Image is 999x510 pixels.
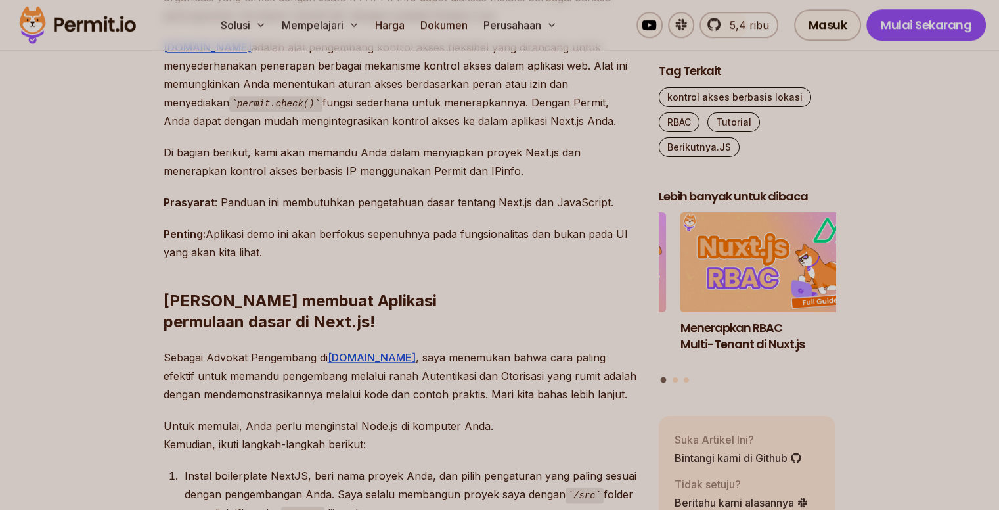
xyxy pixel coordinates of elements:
li: 1 of 3 [680,213,858,369]
font: Lebih banyak untuk dibaca [659,188,808,204]
font: Solusi [221,18,250,32]
font: Untuk memulai, Anda perlu menginstal Node.js di komputer Anda. [164,419,493,432]
font: Instal boilerplate NextJS, beri nama proyek Anda, dan pilih pengaturan yang paling sesuai dengan ... [185,469,636,501]
font: Prasyarat [164,196,215,209]
code: permit.check() [229,96,322,112]
font: Mulai Sekarang [881,16,971,33]
a: Harga [370,12,410,38]
a: Tutorial [707,112,760,132]
font: Penting: [164,227,206,241]
button: Go to slide 2 [673,377,678,382]
a: [DOMAIN_NAME] [164,41,252,54]
h3: Policy-Based Access Control (PBAC) Isn’t as Great as You Think [489,320,666,369]
div: Postingan [659,213,836,385]
font: Masuk [809,16,847,33]
font: adalah alat pengembang kontrol akses fleksibel yang dirancang untuk menyederhanakan penerapan ber... [164,41,627,109]
a: Bintangi kami di Github [675,450,802,466]
font: Perusahaan [483,18,541,32]
font: Suka Artikel Ini? [675,433,754,446]
font: : Panduan ini membutuhkan pengetahuan dasar tentang Next.js dan JavaScript. [215,196,613,209]
font: Tag Terkait [659,62,721,79]
a: RBAC [659,112,699,132]
font: 5,4 ribu [730,18,769,32]
font: [PERSON_NAME] membuat Aplikasi permulaan dasar di Next.js! [164,291,437,331]
a: kontrol akses berbasis lokasi [659,87,811,107]
a: [DOMAIN_NAME] [328,351,416,364]
font: , saya menemukan bahwa cara paling efektif untuk memandu pengembang melalui ranah Autentikasi dan... [164,351,636,401]
img: Policy-Based Access Control (PBAC) Isn’t as Great as You Think [489,213,666,313]
img: Menerapkan RBAC Multi-Tenant di Nuxt.js [680,213,858,313]
font: Di bagian berikut, kami akan memandu Anda dalam menyiapkan proyek Next.js dan menerapkan kontrol ... [164,146,581,177]
button: Go to slide 1 [661,377,667,383]
font: Dokumen [420,18,468,32]
a: Masuk [794,9,862,41]
img: Logo izin [13,3,142,47]
font: fungsi sederhana untuk menerapkannya. Dengan Permit, Anda dapat dengan mudah mengintegrasikan kon... [164,96,616,128]
code: /src [566,488,604,503]
button: Solusi [215,12,271,38]
font: Berikutnya.JS [667,141,731,152]
font: Menerapkan RBAC Multi-Tenant di Nuxt.js [680,319,805,352]
font: Kemudian, ikuti langkah-langkah berikut: [164,438,366,451]
a: Menerapkan RBAC Multi-Tenant di Nuxt.jsMenerapkan RBAC Multi-Tenant di Nuxt.js [680,213,858,369]
a: Dokumen [415,12,473,38]
font: Tutorial [716,116,751,127]
font: Harga [375,18,405,32]
font: Mempelajari [282,18,344,32]
button: Go to slide 3 [684,377,689,382]
a: Berikutnya.JS [659,137,740,157]
font: Aplikasi demo ini akan berfokus sepenuhnya pada fungsionalitas dan bukan pada UI yang akan kita l... [164,227,628,259]
li: 3 of 3 [489,213,666,369]
button: Mempelajari [277,12,365,38]
font: Sebagai Advokat Pengembang di [164,351,328,364]
font: Tidak setuju? [675,478,741,491]
font: RBAC [667,116,691,127]
button: Perusahaan [478,12,562,38]
a: 5,4 ribu [699,12,778,38]
font: kontrol akses berbasis lokasi [667,91,803,103]
a: Mulai Sekarang [866,9,986,41]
